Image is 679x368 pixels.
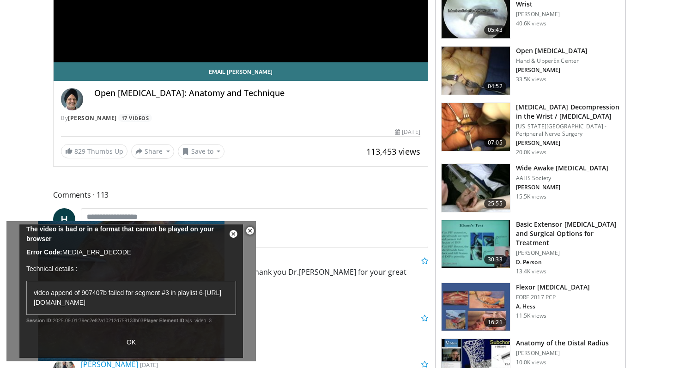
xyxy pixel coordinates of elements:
span: 829 [74,147,85,156]
a: H [53,208,75,230]
p: FORE 2017 PCP [516,294,590,301]
p: [PERSON_NAME] [516,249,620,257]
p: [PERSON_NAME] [516,139,620,147]
h3: Anatomy of the Distal Radius [516,338,609,348]
a: 16:21 Flexor [MEDICAL_DATA] FORE 2017 PCP A. Hess 11.5K views [441,283,620,332]
p: Hand & UpperEx Center [516,57,588,65]
p: D. Person [516,259,620,266]
button: Close [241,221,259,241]
div: By [61,114,420,122]
p: 10.0K views [516,359,546,366]
img: Avatar [61,88,83,110]
a: [PERSON_NAME] [68,114,117,122]
span: 04:52 [484,82,506,91]
p: [PERSON_NAME] [516,11,620,18]
span: 05:43 [484,25,506,35]
span: 30:33 [484,255,506,264]
h3: Wide Awake [MEDICAL_DATA] [516,163,609,173]
p: A. Hess [516,303,590,310]
p: [PERSON_NAME] [516,350,609,357]
a: Email [PERSON_NAME] [54,62,428,81]
h3: Open [MEDICAL_DATA] [516,46,588,55]
img: wide_awake_carpal_tunnel_100008556_2.jpg.150x105_q85_crop-smart_upscale.jpg [442,164,510,212]
img: 54315_0000_3.png.150x105_q85_crop-smart_upscale.jpg [442,47,510,95]
span: Comments 113 [53,189,428,201]
button: Share [131,144,174,159]
span: 07:05 [484,138,506,147]
button: Save to [178,144,225,159]
p: AAHS Society [516,175,609,182]
h4: Open [MEDICAL_DATA]: Anatomy and Technique [94,88,420,98]
span: 25:55 [484,199,506,208]
p: 33.5K views [516,76,546,83]
h3: Flexor [MEDICAL_DATA] [516,283,590,292]
p: 40.6K views [516,20,546,27]
a: 25:55 Wide Awake [MEDICAL_DATA] AAHS Society [PERSON_NAME] 15.5K views [441,163,620,212]
div: [DATE] [395,128,420,136]
video-js: Video Player [6,221,256,362]
a: 30:33 Basic Extensor [MEDICAL_DATA] and Surgical Options for Treatment [PERSON_NAME] D. Person 13... [441,220,620,275]
p: 13.4K views [516,268,546,275]
p: 11.5K views [516,312,546,320]
img: 80b671cc-e6c2-4c30-b4fd-e019560497a8.150x105_q85_crop-smart_upscale.jpg [442,103,510,151]
h3: Basic Extensor [MEDICAL_DATA] and Surgical Options for Treatment [516,220,620,247]
a: 07:05 [MEDICAL_DATA] Decompression in the Wrist / [MEDICAL_DATA] [US_STATE][GEOGRAPHIC_DATA] - Pe... [441,103,620,156]
a: 04:52 Open [MEDICAL_DATA] Hand & UpperEx Center [PERSON_NAME] 33.5K views [441,46,620,95]
p: 20.0K views [516,149,546,156]
p: [PERSON_NAME] [516,66,588,74]
span: 113,453 views [366,146,420,157]
span: 16:21 [484,318,506,327]
p: [US_STATE][GEOGRAPHIC_DATA] - Peripheral Nerve Surgery [516,123,620,138]
p: [PERSON_NAME] [516,184,609,191]
p: 15.5K views [516,193,546,200]
a: 829 Thumbs Up [61,144,127,158]
h3: [MEDICAL_DATA] Decompression in the Wrist / [MEDICAL_DATA] [516,103,620,121]
img: 7006d695-e87b-44ca-8282-580cfbaead39.150x105_q85_crop-smart_upscale.jpg [442,283,510,331]
img: bed40874-ca21-42dc-8a42-d9b09b7d8d58.150x105_q85_crop-smart_upscale.jpg [442,220,510,268]
a: 17 Videos [118,114,152,122]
